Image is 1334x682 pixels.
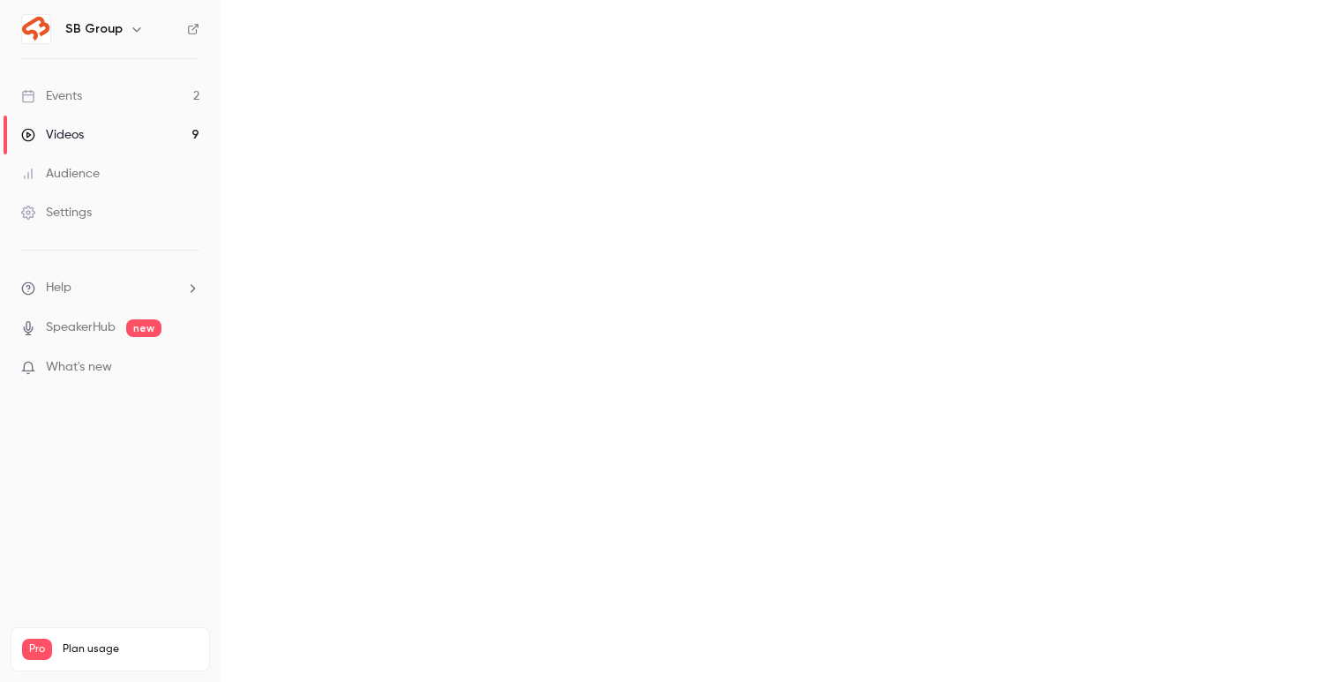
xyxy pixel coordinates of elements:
span: What's new [46,358,112,377]
span: Pro [22,639,52,660]
span: Help [46,279,71,297]
img: SB Group [22,15,50,43]
a: SpeakerHub [46,319,116,337]
h6: SB Group [65,20,123,38]
span: new [126,319,161,337]
li: help-dropdown-opener [21,279,199,297]
div: Videos [21,126,84,144]
div: Events [21,87,82,105]
span: Plan usage [63,642,199,656]
div: Audience [21,165,100,183]
div: Settings [21,204,92,221]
